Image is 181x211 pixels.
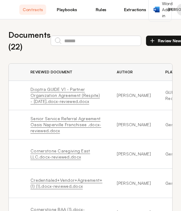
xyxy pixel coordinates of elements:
a: Senior Service Referral Agreement Oasis Naperville Franchisee .docx-reviewed.docx [30,116,101,133]
td: [PERSON_NAME] [110,81,158,110]
a: Extractions [122,5,148,15]
a: Credentialed+Vendor+Agreement+(1) (1).docx-reviewed.docx [30,177,102,189]
th: Reviewed Document [23,64,110,81]
td: [PERSON_NAME] [110,139,158,169]
a: Cornerstone Caregiving East LLC.docx-reviewed.docx [30,148,90,159]
h2: Documents ( 22 ) [8,29,51,53]
span: Word Add-in [162,1,173,19]
a: Contracts [19,5,46,15]
td: [PERSON_NAME] [110,110,158,139]
td: [PERSON_NAME] [110,169,158,198]
a: Playbooks [53,5,80,15]
a: Rules [87,5,114,15]
img: word [154,7,160,12]
a: Dioptra GUIDE V1 - Partner Organization Agreement (Respite) - [DATE].docx-reviewed.docx [30,87,100,104]
th: Author [110,64,158,81]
